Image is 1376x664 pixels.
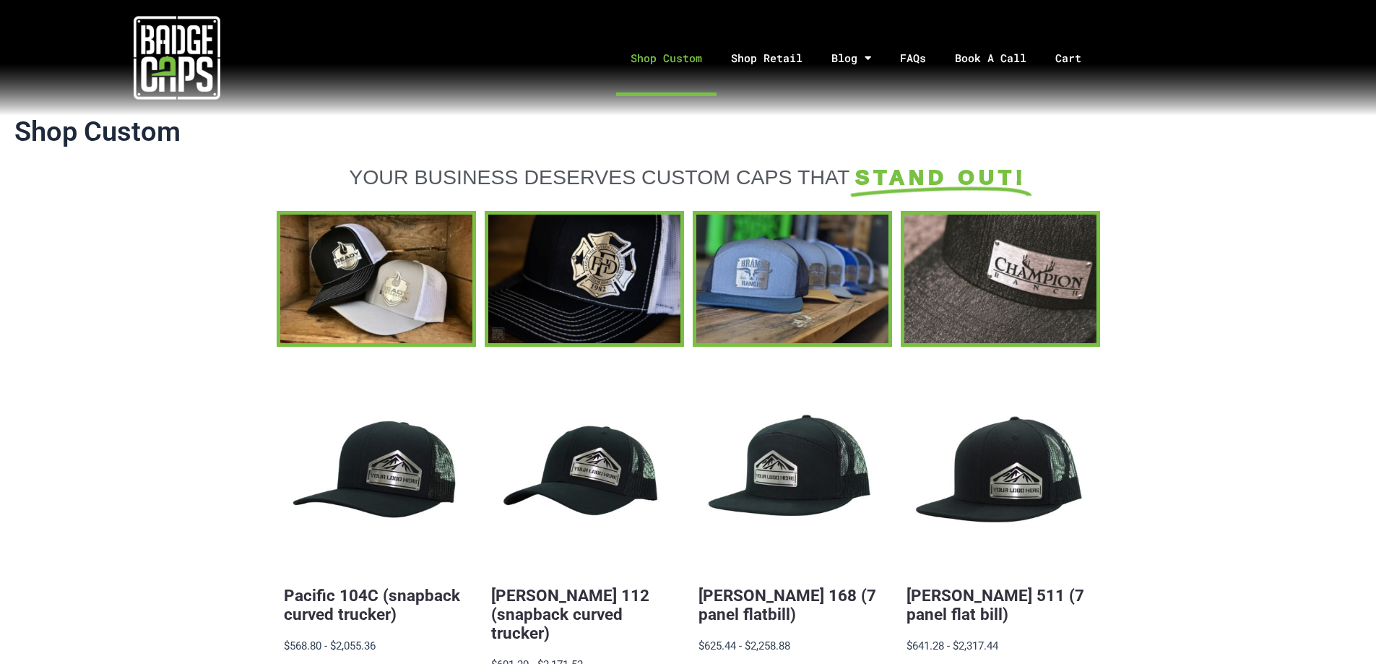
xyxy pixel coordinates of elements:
[1304,595,1376,664] iframe: Chat Widget
[906,639,998,652] span: $641.28 - $2,317.44
[284,639,376,652] span: $568.80 - $2,055.36
[491,586,649,642] a: [PERSON_NAME] 112 (snapback curved trucker)
[14,116,1362,149] h1: Shop Custom
[485,211,684,346] a: FFD BadgeCaps Fire Department Custom unique apparel
[491,383,677,569] button: BadgeCaps - Richardson 112
[349,165,849,189] span: YOUR BUSINESS DESERVES CUSTOM CAPS THAT
[616,20,717,96] a: Shop Custom
[284,586,460,624] a: Pacific 104C (snapback curved trucker)
[906,586,1084,624] a: [PERSON_NAME] 511 (7 panel flat bill)
[698,383,884,569] button: BadgeCaps - Richardson 168
[717,20,817,96] a: Shop Retail
[698,586,876,624] a: [PERSON_NAME] 168 (7 panel flatbill)
[284,165,1093,189] a: YOUR BUSINESS DESERVES CUSTOM CAPS THAT STAND OUT!
[1041,20,1114,96] a: Cart
[284,383,470,569] button: BadgeCaps - Pacific 104C
[940,20,1041,96] a: Book A Call
[134,14,220,101] img: badgecaps white logo with green acccent
[886,20,940,96] a: FAQs
[353,20,1376,96] nav: Menu
[906,383,1092,569] button: BadgeCaps - Richardson 511
[698,639,790,652] span: $625.44 - $2,258.88
[817,20,886,96] a: Blog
